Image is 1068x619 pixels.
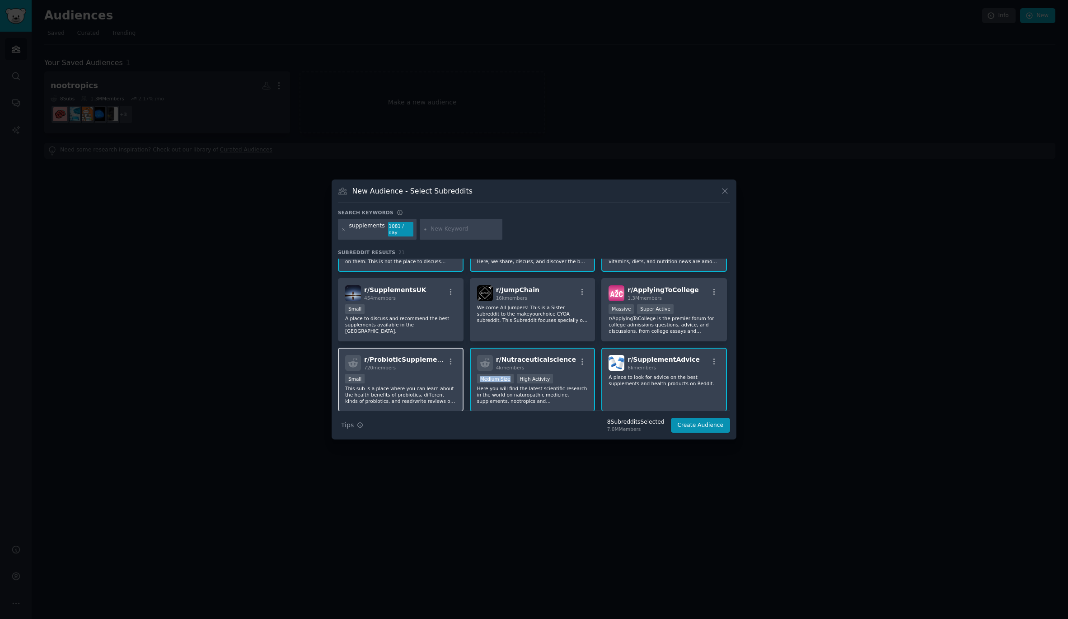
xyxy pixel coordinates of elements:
[338,209,393,216] h3: Search keywords
[609,304,634,314] div: Massive
[496,286,539,293] span: r/ JumpChain
[345,285,361,301] img: SupplementsUK
[364,365,396,370] span: 720 members
[364,286,426,293] span: r/ SupplementsUK
[609,285,624,301] img: ApplyingToCollege
[352,186,473,196] h3: New Audience - Select Subreddits
[345,374,365,383] div: Small
[477,385,588,404] p: Here you will find the latest scientific research in the world on naturopathic medicine, suppleme...
[607,418,665,426] div: 8 Subreddit s Selected
[637,304,674,314] div: Super Active
[609,315,720,334] p: r/ApplyingToCollege is the premier forum for college admissions questions, advice, and discussion...
[398,250,405,255] span: 21
[349,222,385,236] div: supplements
[496,365,525,370] span: 4k members
[477,304,588,323] p: Welcome All Jumpers! This is a Sister subreddit to the makeyourchoice CYOA subreddit. This Subred...
[345,315,456,334] p: A place to discuss and recommend the best supplements available in the [GEOGRAPHIC_DATA].
[628,365,656,370] span: 6k members
[341,421,354,430] span: Tips
[496,356,576,363] span: r/ Nutraceuticalscience
[496,295,527,301] span: 16k members
[607,426,665,432] div: 7.0M Members
[364,295,396,301] span: 454 members
[477,374,514,383] div: Medium Size
[609,355,624,371] img: SupplementAdvice
[338,249,395,255] span: Subreddit Results
[477,285,493,301] img: JumpChain
[671,418,731,433] button: Create Audience
[345,304,365,314] div: Small
[338,417,366,433] button: Tips
[388,222,413,236] div: 1081 / day
[628,295,662,301] span: 1.3M members
[364,356,449,363] span: r/ ProbioticSupplements
[628,286,698,293] span: r/ ApplyingToCollege
[517,374,553,383] div: High Activity
[609,374,720,387] p: A place to look for advice on the best supplements and health products on Reddit.
[628,356,700,363] span: r/ SupplementAdvice
[345,385,456,404] p: This sub is a place where you can learn about the health benefits of probiotics, different kinds ...
[431,225,499,233] input: New Keyword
